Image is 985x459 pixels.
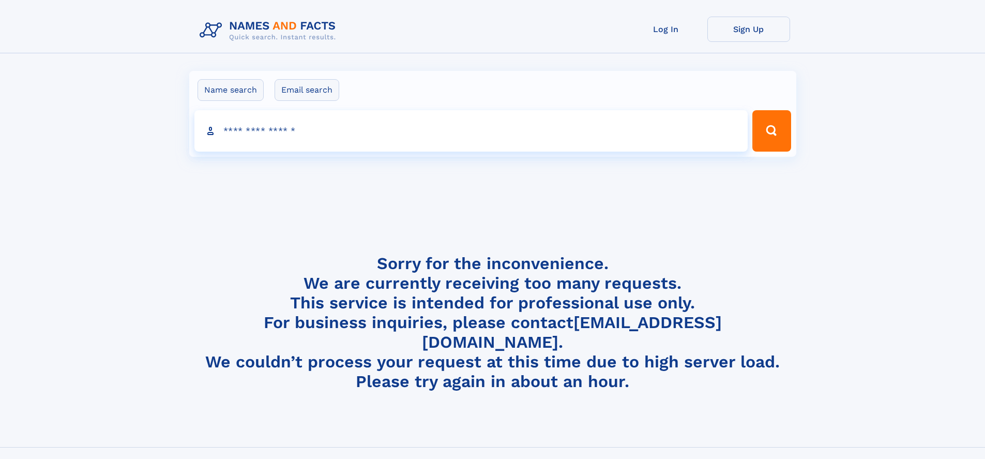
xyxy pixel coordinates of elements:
[195,254,790,392] h4: Sorry for the inconvenience. We are currently receiving too many requests. This service is intend...
[707,17,790,42] a: Sign Up
[195,17,344,45] img: Logo Names and Facts
[752,110,791,152] button: Search Button
[198,79,264,101] label: Name search
[194,110,748,152] input: search input
[625,17,707,42] a: Log In
[275,79,339,101] label: Email search
[422,313,722,352] a: [EMAIL_ADDRESS][DOMAIN_NAME]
